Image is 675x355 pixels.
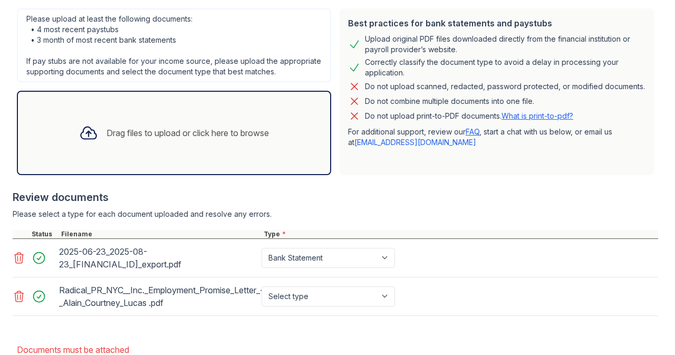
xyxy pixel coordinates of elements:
div: Filename [59,230,262,238]
p: Do not upload print-to-PDF documents. [365,111,573,121]
div: Please upload at least the following documents: • 4 most recent paystubs • 3 month of most recent... [17,8,331,82]
a: What is print-to-pdf? [502,111,573,120]
div: ‎2025-06-23_2025-08-23_[FINANCIAL_ID]_export.pdf [59,243,257,273]
div: Please select a type for each document uploaded and resolve any errors. [13,209,658,219]
div: Radical_PR_NYC__Inc._Employment_Promise_Letter_-_Alain_Courtney_Lucas .pdf [59,282,257,311]
div: Drag files to upload or click here to browse [107,127,269,139]
div: Correctly classify the document type to avoid a delay in processing your application. [365,57,645,78]
div: Review documents [13,190,658,205]
div: Do not upload scanned, redacted, password protected, or modified documents. [365,80,645,93]
div: Best practices for bank statements and paystubs [348,17,645,30]
div: Upload original PDF files downloaded directly from the financial institution or payroll provider’... [365,34,645,55]
a: [EMAIL_ADDRESS][DOMAIN_NAME] [354,138,476,147]
div: Do not combine multiple documents into one file. [365,95,534,108]
a: FAQ [466,127,479,136]
div: Type [262,230,658,238]
p: For additional support, review our , start a chat with us below, or email us at [348,127,645,148]
div: Status [30,230,59,238]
